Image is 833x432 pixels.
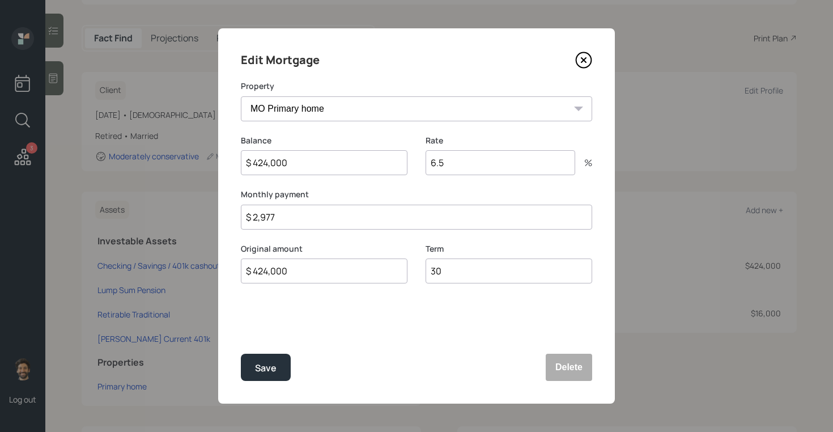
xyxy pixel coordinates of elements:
[241,189,592,200] label: Monthly payment
[426,135,592,146] label: Rate
[241,135,407,146] label: Balance
[575,158,592,167] div: %
[426,243,592,255] label: Term
[241,81,592,92] label: Property
[241,51,320,69] h4: Edit Mortgage
[241,243,407,255] label: Original amount
[255,361,277,376] div: Save
[546,354,592,381] button: Delete
[241,354,291,381] button: Save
